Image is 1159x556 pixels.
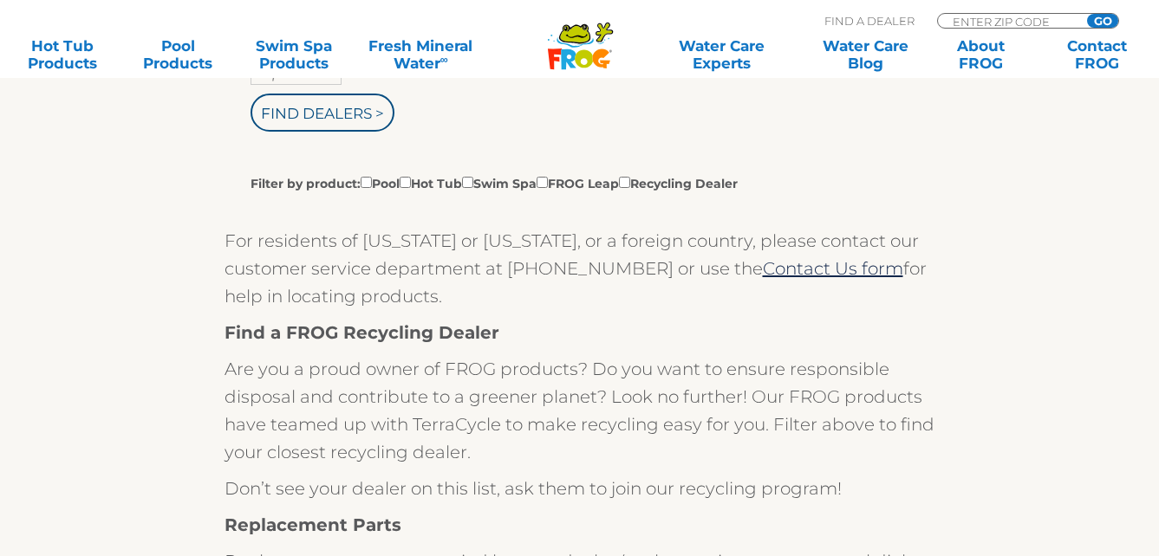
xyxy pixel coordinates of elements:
input: Find Dealers > [251,94,394,132]
input: Filter by product:PoolHot TubSwim SpaFROG LeapRecycling Dealer [361,177,372,188]
input: Filter by product:PoolHot TubSwim SpaFROG LeapRecycling Dealer [400,177,411,188]
a: Fresh MineralWater∞ [364,37,477,72]
a: Water CareExperts [648,37,795,72]
input: Filter by product:PoolHot TubSwim SpaFROG LeapRecycling Dealer [619,177,630,188]
p: For residents of [US_STATE] or [US_STATE], or a foreign country, please contact our customer serv... [225,227,935,310]
a: Swim SpaProducts [249,37,339,72]
input: GO [1087,14,1118,28]
a: ContactFROG [1052,37,1142,72]
a: Hot TubProducts [17,37,107,72]
sup: ∞ [440,53,448,66]
label: Filter by product: Pool Hot Tub Swim Spa FROG Leap Recycling Dealer [251,173,738,192]
a: AboutFROG [936,37,1026,72]
a: Contact Us form [763,258,903,279]
a: PoolProducts [133,37,223,72]
p: Don’t see your dealer on this list, ask them to join our recycling program! [225,475,935,502]
strong: Replacement Parts [225,514,401,535]
input: Filter by product:PoolHot TubSwim SpaFROG LeapRecycling Dealer [537,177,548,188]
p: Find A Dealer [824,13,915,29]
input: Filter by product:PoolHot TubSwim SpaFROG LeapRecycling Dealer [462,177,473,188]
a: Water CareBlog [820,37,910,72]
input: Zip Code Form [951,14,1068,29]
strong: Find a FROG Recycling Dealer [225,322,499,343]
p: Are you a proud owner of FROG products? Do you want to ensure responsible disposal and contribute... [225,355,935,466]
